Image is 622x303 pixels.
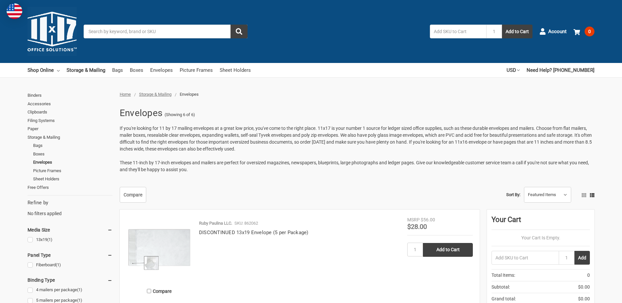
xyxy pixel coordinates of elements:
[150,63,173,77] a: Envelopes
[120,126,592,151] span: If you're looking for 11 by 17 mailing envelopes at a great low price, you've come to the right p...
[28,183,112,192] a: Free Offers
[67,63,105,77] a: Storage & Mailing
[573,23,594,40] a: 0
[147,289,151,293] input: Compare
[77,298,82,303] span: (1)
[120,105,162,122] h1: Envelopes
[28,261,112,270] a: Fiberboard
[407,223,427,231] span: $28.00
[199,220,232,227] p: Ruby Paulina LLC.
[180,63,213,77] a: Picture Frames
[84,25,248,38] input: Search by keyword, brand or SKU
[430,25,486,38] input: Add SKU to Cart
[407,216,420,223] div: MSRP
[28,7,77,56] img: 11x17.com
[33,158,112,167] a: Envelopes
[574,251,590,265] button: Add
[28,116,112,125] a: Filing Systems
[28,100,112,108] a: Accessories
[33,150,112,158] a: Boxes
[28,63,60,77] a: Shop Online
[421,217,435,222] span: $56.00
[539,23,567,40] a: Account
[47,237,52,242] span: (1)
[502,25,532,38] button: Add to Cart
[112,63,123,77] a: Bags
[120,160,589,172] span: These 11-inch by 17-inch envelopes and mailers are perfect for oversized magazines, newspapers, b...
[506,190,520,200] label: Sort By:
[423,243,473,257] input: Add to Cart
[165,111,195,118] span: (Showing 6 of 6)
[77,287,82,292] span: (1)
[492,251,559,265] input: Add SKU to Cart
[28,199,112,207] h5: Refine by
[28,91,112,100] a: Binders
[492,214,590,230] div: Your Cart
[28,226,112,234] h5: Media Size
[130,63,143,77] a: Boxes
[28,286,112,294] a: 4 mailers per package
[33,175,112,183] a: Sheet Holders
[492,234,590,241] p: Your Cart Is Empty.
[127,216,192,282] img: 13x19 Envelope (5 per Package)
[220,63,251,77] a: Sheet Holders
[234,220,258,227] p: SKU: 862062
[585,27,594,36] span: 0
[180,92,199,97] span: Envelopes
[199,230,309,235] a: DISCONTINUED 13x19 Envelope (5 per Package)
[120,92,131,97] a: Home
[127,286,192,296] label: Compare
[139,92,171,97] a: Storage & Mailing
[28,133,112,142] a: Storage & Mailing
[33,141,112,150] a: Bags
[28,251,112,259] h5: Panel Type
[507,63,520,77] a: USD
[7,3,22,19] img: duty and tax information for United States
[28,125,112,133] a: Paper
[56,262,61,267] span: (1)
[28,199,112,217] div: No filters applied
[120,187,146,203] a: Compare
[28,108,112,116] a: Clipboards
[548,28,567,35] span: Account
[28,276,112,284] h5: Binding Type
[527,63,594,77] a: Need Help? [PHONE_NUMBER]
[33,167,112,175] a: Picture Frames
[28,235,112,244] a: 13x19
